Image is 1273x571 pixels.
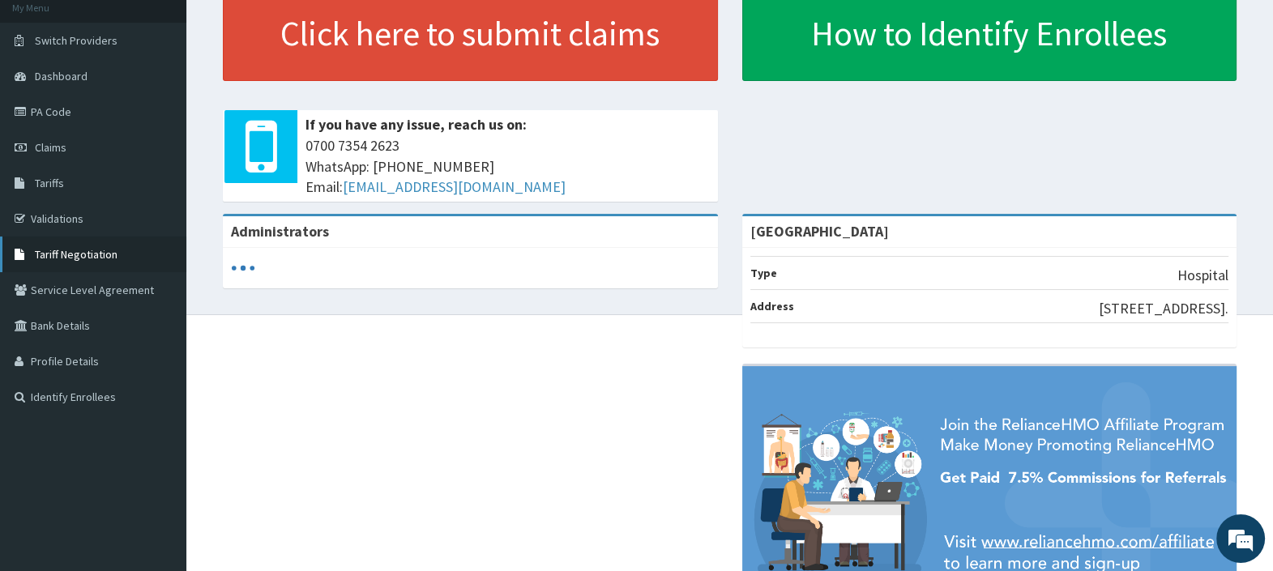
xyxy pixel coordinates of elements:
[343,177,566,196] a: [EMAIL_ADDRESS][DOMAIN_NAME]
[750,266,777,280] b: Type
[750,299,794,313] b: Address
[750,222,889,241] strong: [GEOGRAPHIC_DATA]
[35,247,117,262] span: Tariff Negotiation
[305,115,527,134] b: If you have any issue, reach us on:
[1177,265,1228,286] p: Hospital
[35,176,64,190] span: Tariffs
[35,69,88,83] span: Dashboard
[1099,298,1228,319] p: [STREET_ADDRESS].
[94,178,224,342] span: We're online!
[231,222,329,241] b: Administrators
[231,256,255,280] svg: audio-loading
[266,8,305,47] div: Minimize live chat window
[305,135,710,198] span: 0700 7354 2623 WhatsApp: [PHONE_NUMBER] Email:
[84,91,272,112] div: Chat with us now
[8,390,309,447] textarea: Type your message and hit 'Enter'
[35,33,117,48] span: Switch Providers
[30,81,66,121] img: d_794563401_company_1708531726252_794563401
[35,140,66,155] span: Claims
